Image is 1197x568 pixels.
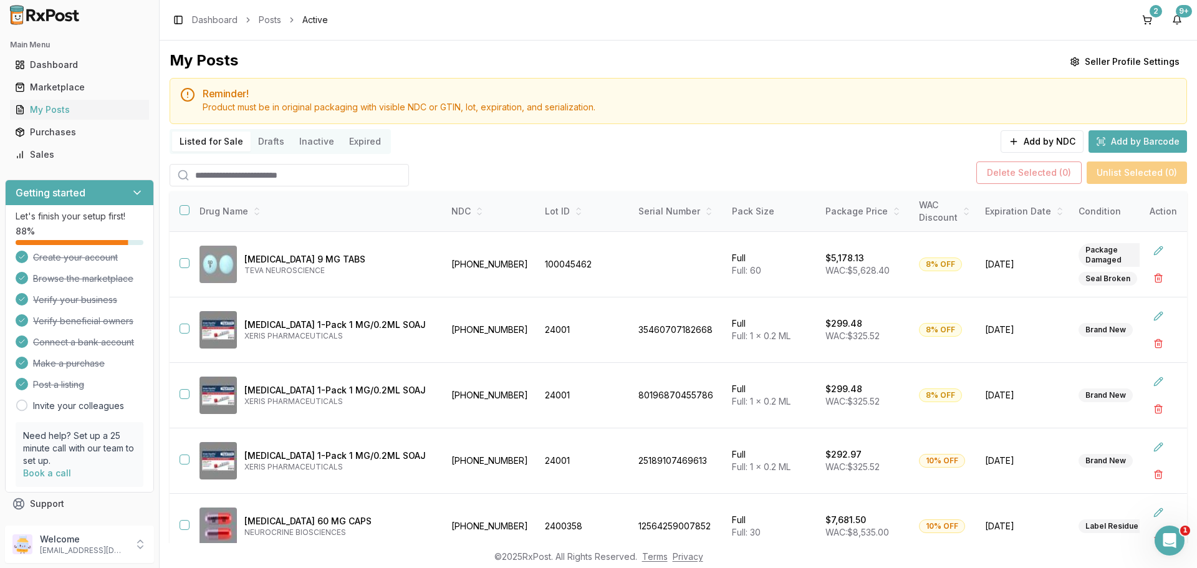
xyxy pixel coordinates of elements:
[825,317,862,330] p: $299.48
[199,508,237,545] img: Ingrezza 60 MG CAPS
[5,515,154,537] button: Feedback
[1150,5,1162,17] div: 2
[244,331,434,341] p: XERIS PHARMACEUTICALS
[10,54,149,76] a: Dashboard
[10,76,149,99] a: Marketplace
[919,258,962,271] div: 8% OFF
[15,148,144,161] div: Sales
[1079,272,1137,286] div: Seal Broken
[5,122,154,142] button: Purchases
[33,294,117,306] span: Verify your business
[1001,130,1084,153] button: Add by NDC
[33,357,105,370] span: Make a purchase
[244,397,434,407] p: XERIS PHARMACEUTICALS
[16,210,143,223] p: Let's finish your setup first!
[724,494,818,559] td: Full
[5,77,154,97] button: Marketplace
[15,103,144,116] div: My Posts
[192,14,238,26] a: Dashboard
[985,205,1064,218] div: Expiration Date
[444,297,537,363] td: [PHONE_NUMBER]
[10,143,149,166] a: Sales
[259,14,281,26] a: Posts
[1079,243,1157,267] div: Package Damaged
[199,205,434,218] div: Drug Name
[724,363,818,428] td: Full
[537,363,631,428] td: 24001
[15,81,144,94] div: Marketplace
[203,89,1176,99] h5: Reminder!
[825,252,864,264] p: $5,178.13
[244,462,434,472] p: XERIS PHARMACEUTICALS
[631,494,724,559] td: 12564259007852
[10,121,149,143] a: Purchases
[919,388,962,402] div: 8% OFF
[919,519,965,533] div: 10% OFF
[444,232,537,297] td: [PHONE_NUMBER]
[732,265,761,276] span: Full: 60
[33,400,124,412] a: Invite your colleagues
[444,363,537,428] td: [PHONE_NUMBER]
[1147,529,1170,551] button: Delete
[244,384,434,397] p: [MEDICAL_DATA] 1-Pack 1 MG/0.2ML SOAJ
[292,132,342,152] button: Inactive
[919,199,970,224] div: WAC Discount
[1147,305,1170,327] button: Edit
[724,191,818,232] th: Pack Size
[1147,239,1170,262] button: Edit
[825,330,880,341] span: WAC: $325.52
[919,323,962,337] div: 8% OFF
[33,272,133,285] span: Browse the marketplace
[15,59,144,71] div: Dashboard
[1079,454,1133,468] div: Brand New
[192,14,328,26] nav: breadcrumb
[537,232,631,297] td: 100045462
[244,450,434,462] p: [MEDICAL_DATA] 1-Pack 1 MG/0.2ML SOAJ
[825,514,866,526] p: $7,681.50
[1147,267,1170,289] button: Delete
[23,468,71,478] a: Book a call
[825,396,880,407] span: WAC: $325.52
[537,297,631,363] td: 24001
[12,534,32,554] img: User avatar
[732,396,791,407] span: Full: 1 x 0.2 ML
[631,428,724,494] td: 25189107469613
[251,132,292,152] button: Drafts
[825,461,880,472] span: WAC: $325.52
[732,461,791,472] span: Full: 1 x 0.2 ML
[985,324,1064,336] span: [DATE]
[244,319,434,331] p: [MEDICAL_DATA] 1-Pack 1 MG/0.2ML SOAJ
[444,428,537,494] td: [PHONE_NUMBER]
[33,315,133,327] span: Verify beneficial owners
[985,455,1064,467] span: [DATE]
[33,251,118,264] span: Create your account
[1147,436,1170,458] button: Edit
[16,185,85,200] h3: Getting started
[732,330,791,341] span: Full: 1 x 0.2 ML
[724,232,818,297] td: Full
[1071,191,1165,232] th: Condition
[985,258,1064,271] span: [DATE]
[16,225,35,238] span: 88 %
[10,40,149,50] h2: Main Menu
[825,527,889,537] span: WAC: $8,535.00
[10,99,149,121] a: My Posts
[537,428,631,494] td: 24001
[5,100,154,120] button: My Posts
[244,266,434,276] p: TEVA NEUROSCIENCE
[203,101,1176,113] div: Product must be in original packaging with visible NDC or GTIN, lot, expiration, and serialization.
[1079,323,1133,337] div: Brand New
[1176,5,1192,17] div: 9+
[732,527,761,537] span: Full: 30
[1147,463,1170,486] button: Delete
[30,520,72,532] span: Feedback
[244,527,434,537] p: NEUROCRINE BIOSCIENCES
[1155,526,1185,556] iframe: Intercom live chat
[5,145,154,165] button: Sales
[825,383,862,395] p: $299.48
[15,126,144,138] div: Purchases
[985,520,1064,532] span: [DATE]
[5,493,154,515] button: Support
[919,454,965,468] div: 10% OFF
[244,515,434,527] p: [MEDICAL_DATA] 60 MG CAPS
